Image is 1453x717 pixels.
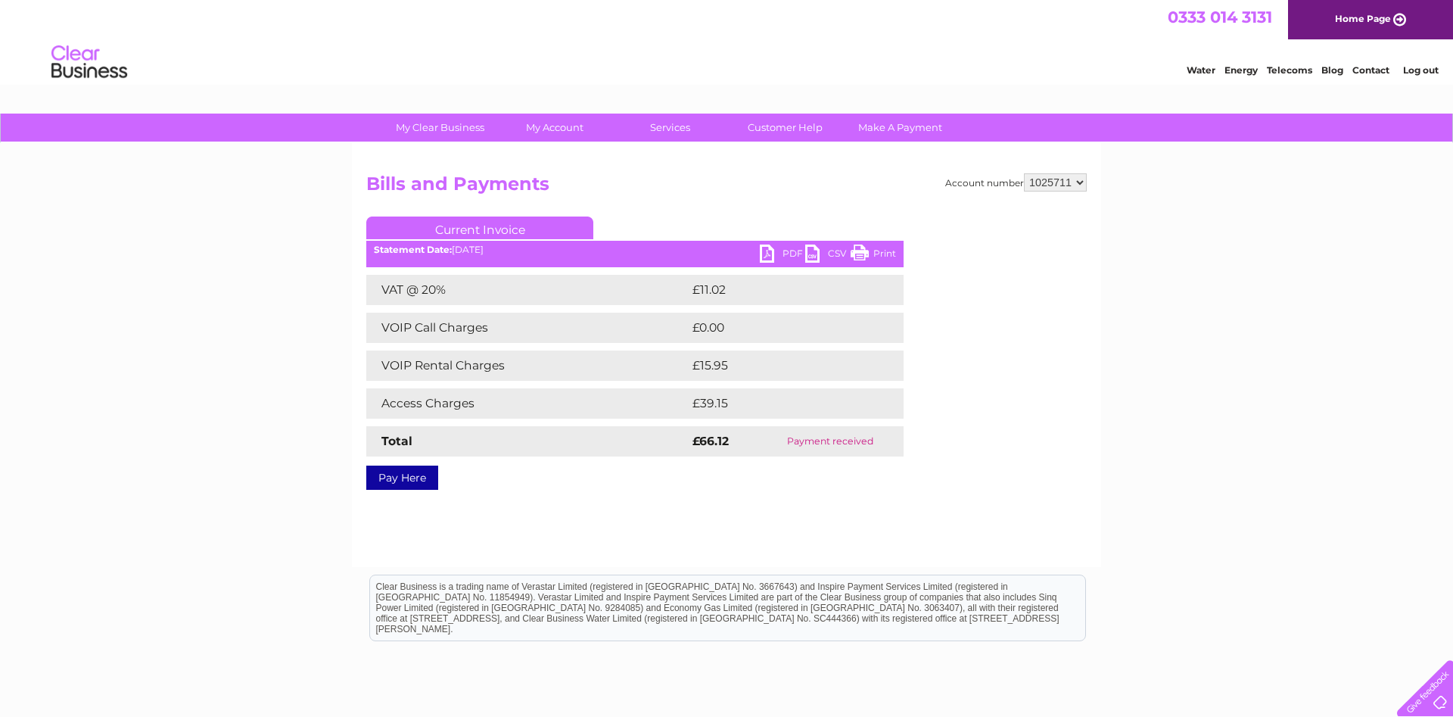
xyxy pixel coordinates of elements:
td: £15.95 [689,351,872,381]
td: VOIP Rental Charges [366,351,689,381]
td: VAT @ 20% [366,275,689,305]
a: Contact [1352,64,1389,76]
a: Blog [1321,64,1343,76]
a: Current Invoice [366,217,593,239]
td: £0.00 [689,313,869,343]
a: My Account [493,114,618,142]
b: Statement Date: [374,244,452,255]
a: Services [608,114,733,142]
a: Energy [1224,64,1258,76]
a: 0333 014 3131 [1168,8,1272,26]
a: Customer Help [723,114,848,142]
td: £39.15 [689,388,872,419]
a: Print [851,245,896,267]
a: CSV [805,245,851,267]
a: PDF [760,245,805,267]
a: Log out [1403,64,1439,76]
a: Pay Here [366,466,438,490]
td: £11.02 [689,275,870,305]
img: logo.png [51,39,128,86]
div: Clear Business is a trading name of Verastar Limited (registered in [GEOGRAPHIC_DATA] No. 3667643... [370,8,1085,73]
a: Telecoms [1267,64,1312,76]
a: My Clear Business [378,114,502,142]
div: Account number [945,173,1087,192]
td: VOIP Call Charges [366,313,689,343]
td: Access Charges [366,388,689,419]
td: Payment received [758,426,904,457]
a: Water [1187,64,1215,76]
strong: £66.12 [692,434,729,448]
div: [DATE] [366,245,904,255]
strong: Total [381,434,412,448]
h2: Bills and Payments [366,173,1087,202]
a: Make A Payment [838,114,963,142]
